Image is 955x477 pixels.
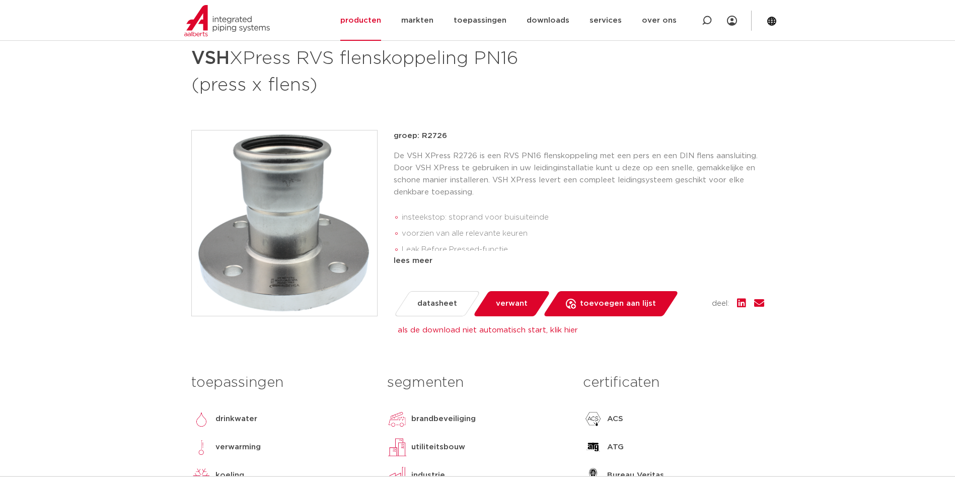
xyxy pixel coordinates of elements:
p: ACS [607,413,623,425]
a: verwant [472,291,550,316]
h3: toepassingen [191,373,372,393]
p: brandbeveiliging [411,413,476,425]
img: Product Image for VSH XPress RVS flenskoppeling PN16 (press x flens) [192,130,377,316]
img: ATG [583,437,603,457]
span: datasheet [417,296,457,312]
a: datasheet [393,291,480,316]
p: drinkwater [215,413,257,425]
img: verwarming [191,437,211,457]
a: als de download niet automatisch start, klik hier [398,326,578,334]
p: utiliteitsbouw [411,441,465,453]
h1: XPress RVS flenskoppeling PN16 (press x flens) [191,43,569,98]
h3: certificaten [583,373,764,393]
img: ACS [583,409,603,429]
p: verwarming [215,441,261,453]
span: toevoegen aan lijst [580,296,656,312]
p: groep: R2726 [394,130,764,142]
p: De VSH XPress R2726 is een RVS PN16 flenskoppeling met een pers en een DIN flens aansluiting. Doo... [394,150,764,198]
img: brandbeveiliging [387,409,407,429]
strong: VSH [191,49,230,67]
img: utiliteitsbouw [387,437,407,457]
p: ATG [607,441,624,453]
span: verwant [496,296,528,312]
span: deel: [712,298,729,310]
img: drinkwater [191,409,211,429]
li: Leak Before Pressed-functie [402,242,764,258]
h3: segmenten [387,373,568,393]
li: insteekstop: stoprand voor buisuiteinde [402,210,764,226]
div: lees meer [394,255,764,267]
li: voorzien van alle relevante keuren [402,226,764,242]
